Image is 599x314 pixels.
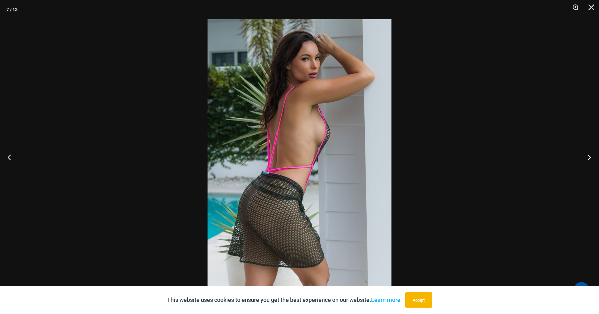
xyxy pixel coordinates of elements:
img: Inferno Mesh Olive Fuchsia 8561 One Piece St Martin Khaki 5996 Sarong 07 [208,19,391,295]
div: 7 / 13 [6,5,18,14]
a: Learn more [371,296,400,303]
p: This website uses cookies to ensure you get the best experience on our website. [167,295,400,305]
button: Accept [405,292,432,308]
button: Next [575,141,599,173]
